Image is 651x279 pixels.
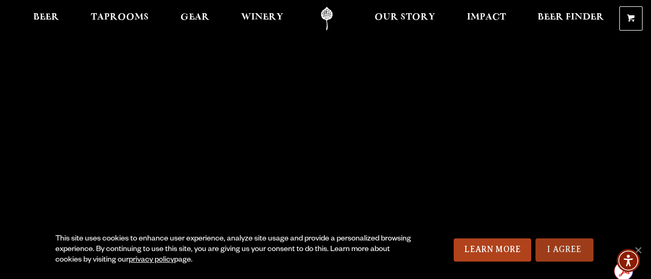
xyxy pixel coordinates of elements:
div: This site uses cookies to enhance user experience, analyze site usage and provide a personalized ... [55,234,414,266]
span: Beer [33,13,59,22]
span: Winery [241,13,283,22]
span: Our Story [375,13,435,22]
a: Learn More [454,238,531,262]
a: Beer Finder [531,7,611,31]
a: Odell Home [307,7,347,31]
span: Impact [467,13,506,22]
a: Our Story [368,7,442,31]
a: Beer [26,7,66,31]
a: Winery [234,7,290,31]
a: I Agree [535,238,593,262]
span: Gear [180,13,209,22]
span: Beer Finder [538,13,604,22]
a: Gear [174,7,216,31]
a: privacy policy [129,256,174,265]
a: Impact [460,7,513,31]
div: Accessibility Menu [617,249,640,272]
a: Taprooms [84,7,156,31]
span: Taprooms [91,13,149,22]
